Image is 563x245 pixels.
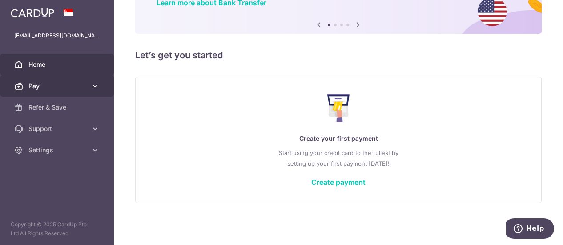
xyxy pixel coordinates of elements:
[28,146,87,155] span: Settings
[14,31,100,40] p: [EMAIL_ADDRESS][DOMAIN_NAME]
[28,60,87,69] span: Home
[28,103,87,112] span: Refer & Save
[135,48,542,62] h5: Let’s get you started
[153,147,523,169] p: Start using your credit card to the fullest by setting up your first payment [DATE]!
[153,133,523,144] p: Create your first payment
[327,94,350,122] img: Make Payment
[28,82,87,90] span: Pay
[11,7,54,18] img: CardUp
[506,218,554,241] iframe: Opens a widget where you can find more information
[28,124,87,133] span: Support
[311,178,366,187] a: Create payment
